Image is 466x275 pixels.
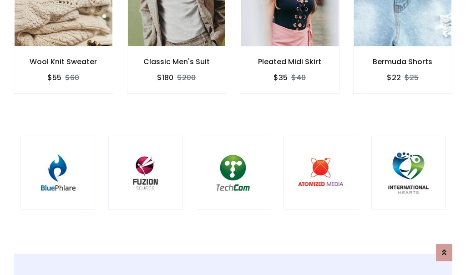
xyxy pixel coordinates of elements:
[177,72,196,83] del: $200
[387,73,401,82] h6: $22
[14,57,113,66] h6: Wool Knit Sweater
[291,72,306,83] del: $40
[274,73,288,82] h6: $35
[65,72,79,83] del: $60
[157,73,173,82] h6: $180
[354,57,452,66] h6: Bermuda Shorts
[240,57,339,66] h6: Pleated Midi Skirt
[405,72,419,83] del: $25
[47,73,61,82] h6: $55
[127,57,226,66] h6: Classic Men's Suit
